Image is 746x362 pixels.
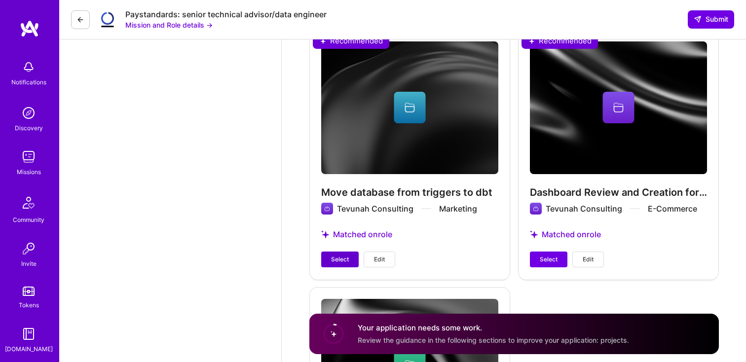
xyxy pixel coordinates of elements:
div: [DOMAIN_NAME] [5,344,53,354]
div: Missions [17,167,41,177]
span: Select [540,255,558,264]
button: Mission and Role details → [125,20,213,30]
button: Select [530,252,567,267]
img: Company Logo [98,10,117,30]
button: Edit [572,252,604,267]
div: Invite [21,258,37,269]
i: icon LeftArrowDark [76,16,84,24]
i: icon SendLight [694,15,702,23]
span: Edit [374,255,385,264]
div: Paystandards: senior technical advisor/data engineer [125,9,327,20]
div: Tokens [19,300,39,310]
button: Submit [688,10,734,28]
img: discovery [19,103,38,123]
div: Discovery [15,123,43,133]
img: Community [17,191,40,215]
div: Notifications [11,77,46,87]
span: Select [331,255,349,264]
img: teamwork [19,147,38,167]
div: Community [13,215,44,225]
img: bell [19,57,38,77]
span: Submit [694,14,728,24]
img: tokens [23,287,35,296]
img: guide book [19,324,38,344]
span: Review the guidance in the following sections to improve your application: projects. [358,336,629,344]
span: Edit [583,255,594,264]
h4: Your application needs some work. [358,323,629,333]
img: Invite [19,239,38,258]
button: Edit [364,252,395,267]
img: logo [20,20,39,37]
button: Select [321,252,359,267]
